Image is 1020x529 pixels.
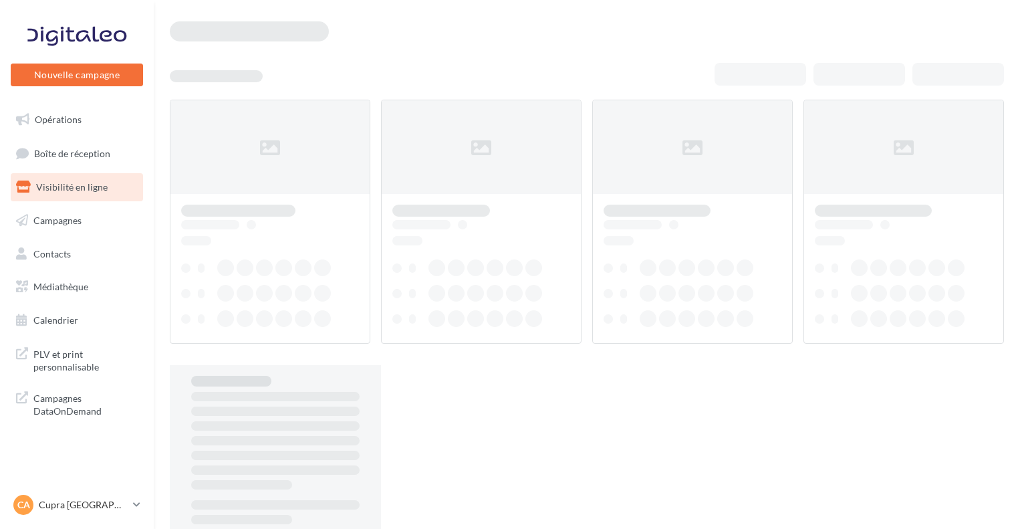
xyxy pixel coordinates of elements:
span: Contacts [33,247,71,259]
button: Nouvelle campagne [11,64,143,86]
a: Campagnes [8,207,146,235]
a: Visibilité en ligne [8,173,146,201]
a: PLV et print personnalisable [8,340,146,379]
a: CA Cupra [GEOGRAPHIC_DATA] [11,492,143,518]
span: Visibilité en ligne [36,181,108,193]
p: Cupra [GEOGRAPHIC_DATA] [39,498,128,512]
span: PLV et print personnalisable [33,345,138,374]
span: Médiathèque [33,281,88,292]
a: Calendrier [8,306,146,334]
span: Campagnes [33,215,82,226]
a: Opérations [8,106,146,134]
span: Calendrier [33,314,78,326]
a: Campagnes DataOnDemand [8,384,146,423]
span: Boîte de réception [34,147,110,158]
a: Contacts [8,240,146,268]
a: Boîte de réception [8,139,146,168]
span: CA [17,498,30,512]
span: Campagnes DataOnDemand [33,389,138,418]
a: Médiathèque [8,273,146,301]
span: Opérations [35,114,82,125]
